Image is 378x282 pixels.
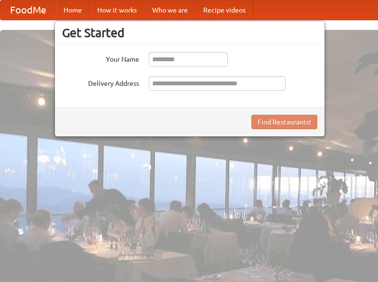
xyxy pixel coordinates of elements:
[196,0,253,20] a: Recipe videos
[90,0,144,20] a: How it works
[0,0,56,20] a: FoodMe
[62,52,139,64] label: Your Name
[62,26,317,40] h3: Get Started
[56,0,90,20] a: Home
[144,0,196,20] a: Who we are
[251,115,317,129] button: Find Restaurants!
[62,76,139,88] label: Delivery Address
